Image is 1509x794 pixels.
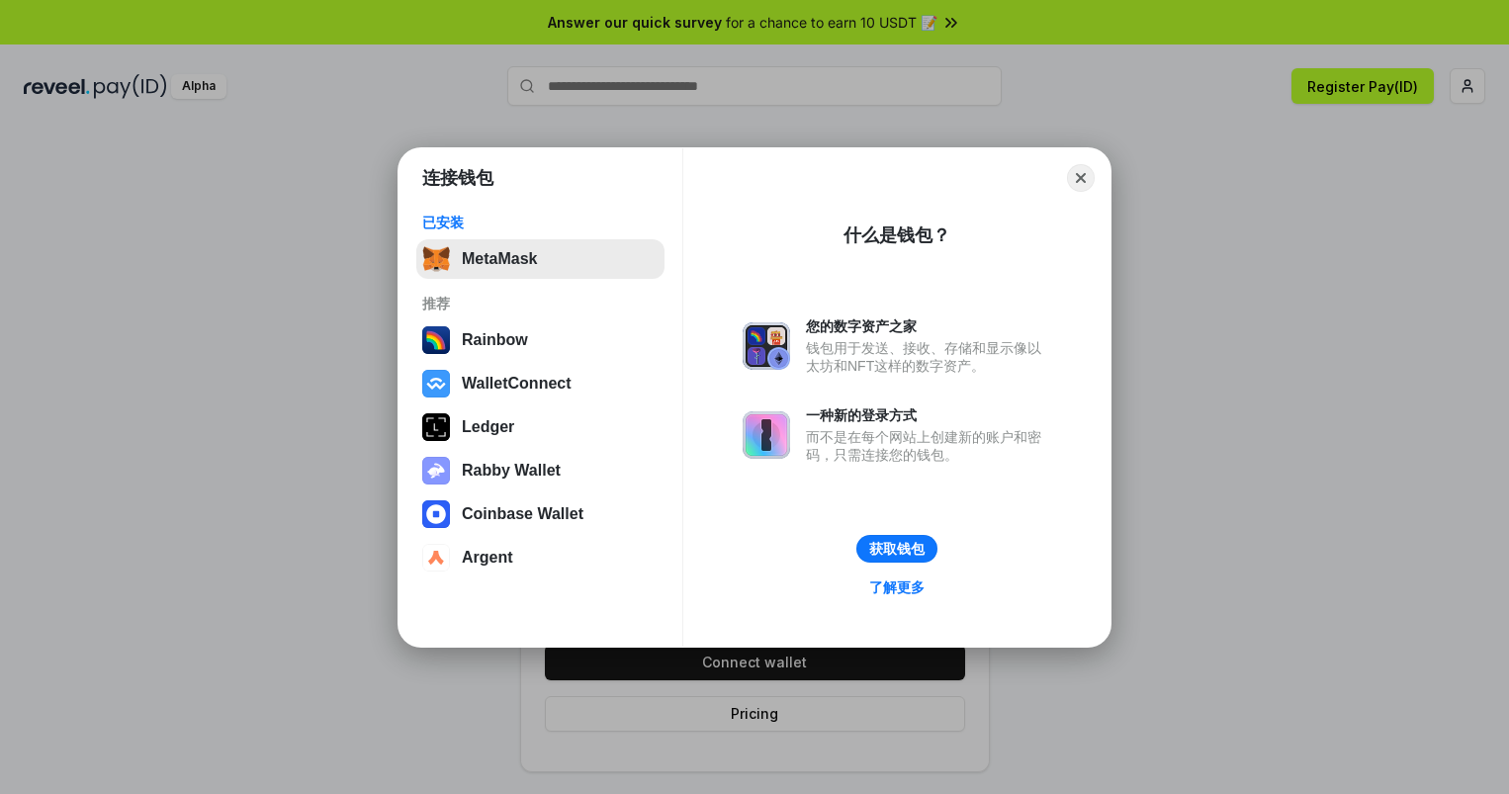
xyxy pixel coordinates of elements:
img: svg+xml,%3Csvg%20xmlns%3D%22http%3A%2F%2Fwww.w3.org%2F2000%2Fsvg%22%20width%3D%2228%22%20height%3... [422,413,450,441]
img: svg+xml,%3Csvg%20xmlns%3D%22http%3A%2F%2Fwww.w3.org%2F2000%2Fsvg%22%20fill%3D%22none%22%20viewBox... [743,411,790,459]
img: svg+xml,%3Csvg%20width%3D%22120%22%20height%3D%22120%22%20viewBox%3D%220%200%20120%20120%22%20fil... [422,326,450,354]
button: Coinbase Wallet [416,494,665,534]
div: Coinbase Wallet [462,505,583,523]
div: 了解更多 [869,578,925,596]
div: 推荐 [422,295,659,312]
button: Close [1067,164,1095,192]
div: 钱包用于发送、接收、存储和显示像以太坊和NFT这样的数字资产。 [806,339,1051,375]
div: 您的数字资产之家 [806,317,1051,335]
img: svg+xml,%3Csvg%20width%3D%2228%22%20height%3D%2228%22%20viewBox%3D%220%200%2028%2028%22%20fill%3D... [422,370,450,397]
a: 了解更多 [857,574,936,600]
button: Ledger [416,407,665,447]
img: svg+xml,%3Csvg%20width%3D%2228%22%20height%3D%2228%22%20viewBox%3D%220%200%2028%2028%22%20fill%3D... [422,544,450,572]
button: 获取钱包 [856,535,937,563]
div: 获取钱包 [869,540,925,558]
img: svg+xml,%3Csvg%20width%3D%2228%22%20height%3D%2228%22%20viewBox%3D%220%200%2028%2028%22%20fill%3D... [422,500,450,528]
div: MetaMask [462,250,537,268]
div: Rabby Wallet [462,462,561,480]
div: 什么是钱包？ [843,223,950,247]
button: MetaMask [416,239,665,279]
img: svg+xml,%3Csvg%20xmlns%3D%22http%3A%2F%2Fwww.w3.org%2F2000%2Fsvg%22%20fill%3D%22none%22%20viewBox... [743,322,790,370]
div: Argent [462,549,513,567]
button: Rainbow [416,320,665,360]
div: 一种新的登录方式 [806,406,1051,424]
button: WalletConnect [416,364,665,403]
div: WalletConnect [462,375,572,393]
img: svg+xml,%3Csvg%20fill%3D%22none%22%20height%3D%2233%22%20viewBox%3D%220%200%2035%2033%22%20width%... [422,245,450,273]
h1: 连接钱包 [422,166,493,190]
div: 而不是在每个网站上创建新的账户和密码，只需连接您的钱包。 [806,428,1051,464]
img: svg+xml,%3Csvg%20xmlns%3D%22http%3A%2F%2Fwww.w3.org%2F2000%2Fsvg%22%20fill%3D%22none%22%20viewBox... [422,457,450,485]
div: Ledger [462,418,514,436]
div: Rainbow [462,331,528,349]
div: 已安装 [422,214,659,231]
button: Argent [416,538,665,577]
button: Rabby Wallet [416,451,665,490]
